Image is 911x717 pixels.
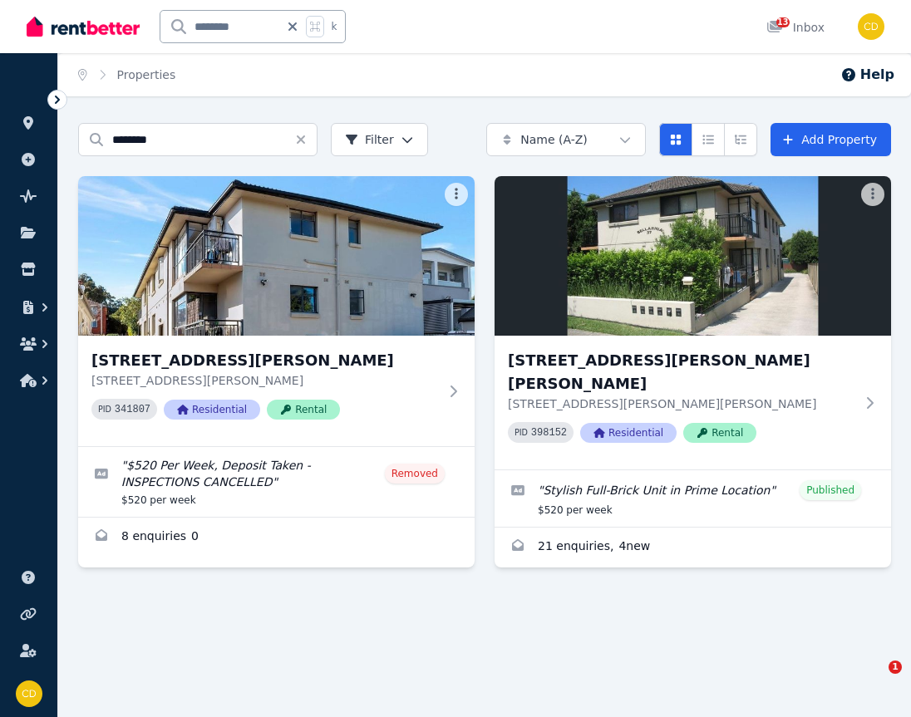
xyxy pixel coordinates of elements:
[840,65,894,85] button: Help
[531,427,567,439] code: 398152
[78,176,475,336] img: 3/37 Ferguson Avenue, Wiley Park
[508,395,854,412] p: [STREET_ADDRESS][PERSON_NAME][PERSON_NAME]
[78,176,475,446] a: 3/37 Ferguson Avenue, Wiley Park[STREET_ADDRESS][PERSON_NAME][STREET_ADDRESS][PERSON_NAME]PID 341...
[331,20,337,33] span: k
[345,131,394,148] span: Filter
[294,123,318,156] button: Clear search
[889,661,902,674] span: 1
[164,400,260,420] span: Residential
[91,349,438,372] h3: [STREET_ADDRESS][PERSON_NAME]
[495,470,891,527] a: Edit listing: Stylish Full-Brick Unit in Prime Location
[78,518,475,557] a: Enquiries for 3/37 Ferguson Avenue, Wiley Park
[724,123,757,156] button: Expanded list view
[508,349,854,395] h3: [STREET_ADDRESS][PERSON_NAME][PERSON_NAME]
[659,123,692,156] button: Card view
[515,428,528,437] small: PID
[486,123,646,156] button: Name (A-Z)
[98,405,111,414] small: PID
[683,423,756,443] span: Rental
[495,176,891,336] img: 4/37 Ferguson Ave, Wiley Park
[78,447,475,517] a: Edit listing: $520 Per Week, Deposit Taken - INSPECTIONS CANCELLED
[495,176,891,469] a: 4/37 Ferguson Ave, Wiley Park[STREET_ADDRESS][PERSON_NAME][PERSON_NAME][STREET_ADDRESS][PERSON_NA...
[861,183,884,206] button: More options
[16,680,42,707] img: Chris Dimitropoulos
[580,423,677,443] span: Residential
[771,123,891,156] a: Add Property
[91,372,438,389] p: [STREET_ADDRESS][PERSON_NAME]
[776,17,790,27] span: 13
[520,131,588,148] span: Name (A-Z)
[115,404,150,415] code: 341807
[58,53,195,96] nav: Breadcrumb
[117,68,176,81] a: Properties
[766,19,825,36] div: Inbox
[445,183,468,206] button: More options
[858,13,884,40] img: Chris Dimitropoulos
[267,400,340,420] span: Rental
[27,14,140,39] img: RentBetter
[692,123,725,156] button: Compact list view
[495,528,891,567] a: Enquiries for 4/37 Ferguson Ave, Wiley Park
[854,661,894,700] iframe: Intercom live chat
[659,123,757,156] div: View options
[331,123,428,156] button: Filter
